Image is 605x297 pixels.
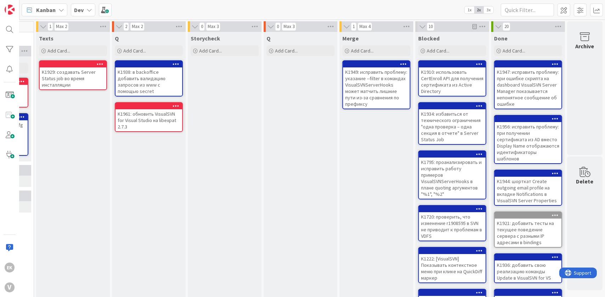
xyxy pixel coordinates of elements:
span: 2x [474,6,484,13]
div: K1938: в backoffice добавить валидацию запросов из www с помощью secret [116,67,182,96]
span: Q [115,35,119,42]
span: 3x [484,6,493,13]
div: K1949: исправить проблему: указание --filter в командах VisualSVNServerHooks может матчить лишние... [343,67,410,109]
div: K1936: добавить свою реализацию команды Update в VisualSVN for VS [495,254,561,282]
div: K1938: в backoffice добавить валидацию запросов из www с помощью secret [116,61,182,96]
div: Max 2 [56,25,67,28]
div: K1956: исправить проблему: при получении сертификата из AD вместо Display Name отображаются идент... [495,122,561,163]
span: Blocked [418,35,439,42]
div: K1929: создавать Server Status job во время инсталляции [40,61,106,89]
div: Max 2 [132,25,143,28]
div: K1720: проверить, что изменение r1908595 в SVN не приводит к проблемам в VDFS [419,206,486,241]
div: K1921: добавить тесты на текущее поведение сервера с разными IP адресами в bindings [495,212,561,247]
div: K1910: использовать CertEnroll API для получения сертификата из Active Directory [419,67,486,96]
div: K1961: обновить VisualSVN for Visual Studio на libexpat 2.7.3 [116,103,182,131]
div: Max 3 [208,25,219,28]
span: 1 [47,22,53,31]
div: Max 4 [359,25,370,28]
span: 0 [275,22,281,31]
div: K1795: проанализировать и исправить работу примеров VisualSVNServerHooks в плане quoting аргумент... [419,151,486,199]
div: Archive [576,42,594,50]
div: Delete [576,177,594,186]
div: K1949: исправить проблему: указание --filter в командах VisualSVNServerHooks может матчить лишние... [343,61,410,109]
span: Add Card... [123,48,146,54]
span: 10 [427,22,435,31]
span: Texts [39,35,54,42]
div: K1944: шорткат Create outgoing email profile на вкладке Notifications в VisualSVN Server Properties [495,170,561,205]
div: K1947: исправить проблему: при ошибке скрипта на dashboard VisualSVN Server Manager показывается ... [495,61,561,109]
div: K1961: обновить VisualSVN for Visual Studio на libexpat 2.7.3 [116,109,182,131]
span: Add Card... [275,48,298,54]
span: Q [267,35,270,42]
span: Storycheck [191,35,220,42]
div: K1944: шорткат Create outgoing email profile на вкладке Notifications в VisualSVN Server Properties [495,177,561,205]
input: Quick Filter... [501,4,554,16]
div: K1222: [VisualSVN] Показывать контекстное меню при клике на QuickDiff маркер [419,254,486,282]
div: K1947: исправить проблему: при ошибке скрипта на dashboard VisualSVN Server Manager показывается ... [495,67,561,109]
span: 0 [199,22,205,31]
span: Add Card... [199,48,222,54]
b: Dev [74,6,84,13]
div: K1956: исправить проблему: при получении сертификата из AD вместо Display Name отображаются идент... [495,116,561,163]
div: K1910: использовать CertEnroll API для получения сертификата из Active Directory [419,61,486,96]
span: Add Card... [47,48,70,54]
div: V [5,282,15,292]
div: K1936: добавить свою реализацию команды Update в VisualSVN for VS [495,260,561,282]
div: K1720: проверить, что изменение r1908595 в SVN не приводит к проблемам в VDFS [419,212,486,241]
span: Add Card... [427,48,449,54]
span: Merge [342,35,359,42]
span: Support [15,1,32,10]
div: K1929: создавать Server Status job во время инсталляции [40,67,106,89]
span: Done [494,35,508,42]
img: Visit kanbanzone.com [5,5,15,15]
span: Add Card... [503,48,525,54]
span: Kanban [36,6,56,14]
span: 20 [503,22,510,31]
div: Max 3 [284,25,295,28]
div: EK [5,263,15,273]
span: Add Card... [351,48,374,54]
div: K1795: проанализировать и исправить работу примеров VisualSVNServerHooks в плане quoting аргумент... [419,158,486,199]
span: 1x [465,6,474,13]
div: K1934: избавиться от технического ограничения "одна проверка – одна секция в отчете" в Server Sta... [419,109,486,144]
span: 2 [123,22,129,31]
div: K1934: избавиться от технического ограничения "одна проверка – одна секция в отчете" в Server Sta... [419,103,486,144]
div: K1222: [VisualSVN] Показывать контекстное меню при клике на QuickDiff маркер [419,248,486,282]
span: 1 [351,22,357,31]
div: K1921: добавить тесты на текущее поведение сервера с разными IP адресами в bindings [495,219,561,247]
